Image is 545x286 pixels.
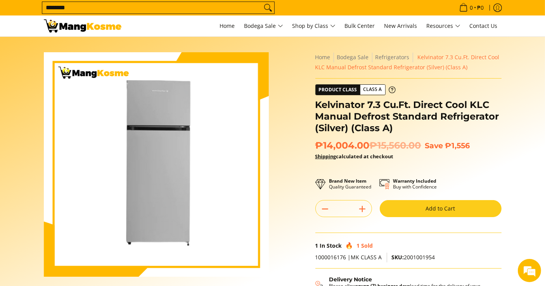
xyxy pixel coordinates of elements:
[216,15,239,36] a: Home
[427,21,460,31] span: Resources
[466,15,502,36] a: Contact Us
[45,91,107,169] span: We're online!
[240,15,287,36] a: Bodega Sale
[262,2,274,14] button: Search
[244,21,283,31] span: Bodega Sale
[469,5,474,10] span: 0
[316,85,360,95] span: Product Class
[315,242,318,249] span: 1
[315,140,421,151] span: ₱14,004.00
[470,22,498,29] span: Contact Us
[315,53,330,61] a: Home
[360,85,385,94] span: Class A
[381,15,421,36] a: New Arrivals
[329,276,372,283] strong: Delivery Notice
[445,141,470,150] span: ₱1,556
[44,19,121,33] img: Kelvinator 7.3 Cu.Ft. Direct Cool KLC Manual Defrost Standard Refriger | Mang Kosme
[40,43,130,53] div: Chat with us now
[315,52,502,72] nav: Breadcrumbs
[316,203,334,215] button: Subtract
[380,200,502,217] button: Add to Cart
[425,141,443,150] span: Save
[384,22,417,29] span: New Arrivals
[329,178,372,190] p: Quality Guaranteed
[375,53,410,61] a: Refrigerators
[341,15,379,36] a: Bulk Center
[337,53,369,61] a: Bodega Sale
[315,99,502,134] h1: Kelvinator 7.3 Cu.Ft. Direct Cool KLC Manual Defrost Standard Refrigerator (Silver) (Class A)
[392,253,435,261] span: 2001001954
[423,15,464,36] a: Resources
[315,253,382,261] span: 1000016176 |MK CLASS A
[289,15,339,36] a: Shop by Class
[362,242,373,249] span: Sold
[457,3,486,12] span: •
[370,140,421,151] del: ₱15,560.00
[345,22,375,29] span: Bulk Center
[292,21,336,31] span: Shop by Class
[4,198,148,225] textarea: Type your message and hit 'Enter'
[392,253,404,261] span: SKU:
[476,5,485,10] span: ₱0
[127,4,146,22] div: Minimize live chat window
[315,153,394,160] strong: calculated at checkout
[320,242,342,249] span: In Stock
[329,178,367,184] strong: Brand New Item
[353,203,372,215] button: Add
[315,153,336,160] a: Shipping
[129,15,502,36] nav: Main Menu
[357,242,360,249] span: 1
[220,22,235,29] span: Home
[393,178,437,190] p: Buy with Confidence
[44,52,269,277] img: Kelvinator 7.3 Cu.Ft. Direct Cool KLC Manual Defrost Standard Refrigerator (Silver) (Class A)
[393,178,437,184] strong: Warranty Included
[315,84,396,95] a: Product Class Class A
[315,53,500,71] span: Kelvinator 7.3 Cu.Ft. Direct Cool KLC Manual Defrost Standard Refrigerator (Silver) (Class A)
